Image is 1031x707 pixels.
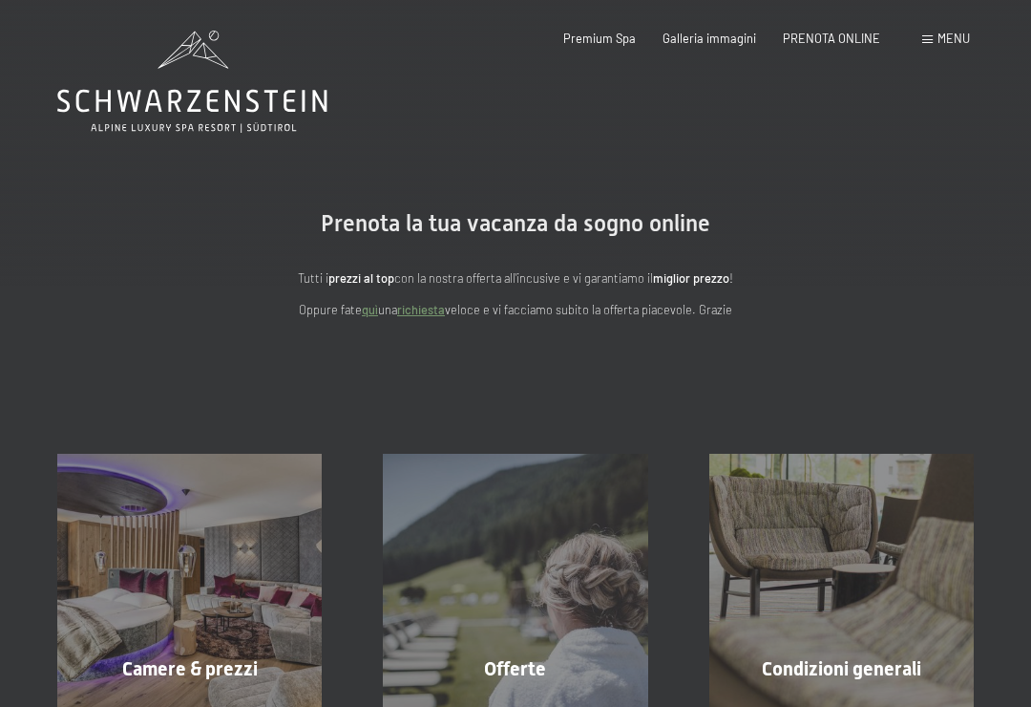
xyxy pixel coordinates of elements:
a: PRENOTA ONLINE [783,31,880,46]
p: Tutti i con la nostra offerta all'incusive e vi garantiamo il ! [134,268,897,288]
p: Oppure fate una veloce e vi facciamo subito la offerta piacevole. Grazie [134,300,897,319]
a: Galleria immagini [663,31,756,46]
span: Camere & prezzi [122,657,258,680]
strong: miglior prezzo [653,270,729,286]
span: Condizioni generali [762,657,921,680]
span: Prenota la tua vacanza da sogno online [321,210,710,237]
a: quì [362,302,378,317]
a: Premium Spa [563,31,636,46]
strong: prezzi al top [328,270,394,286]
span: Menu [937,31,970,46]
a: richiesta [397,302,445,317]
span: Offerte [484,657,546,680]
